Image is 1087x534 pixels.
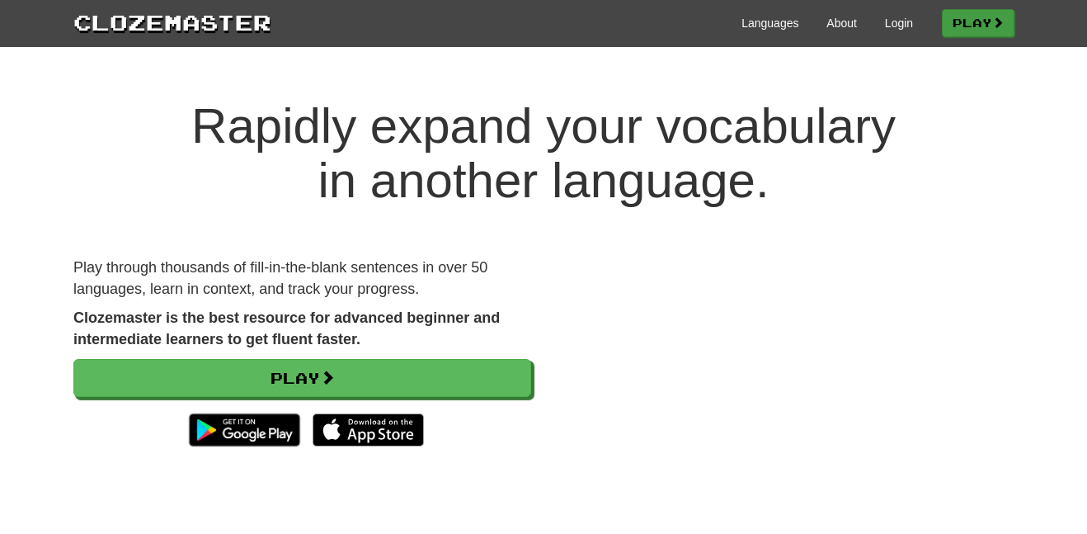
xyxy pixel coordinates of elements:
[181,405,308,455] img: Get it on Google Play
[942,9,1014,37] a: Play
[313,413,424,447] img: Download_on_the_App_Store_Badge_US-UK_135x40-25178aeef6eb6b83b96f5f2d004eda3bffbb37122de64afbaef7...
[73,258,531,300] p: Play through thousands of fill-in-the-blank sentences in over 50 languages, learn in context, and...
[73,310,500,347] strong: Clozemaster is the best resource for advanced beginner and intermediate learners to get fluent fa...
[885,15,913,31] a: Login
[73,7,271,37] a: Clozemaster
[73,359,531,397] a: Play
[826,15,857,31] a: About
[741,15,798,31] a: Languages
